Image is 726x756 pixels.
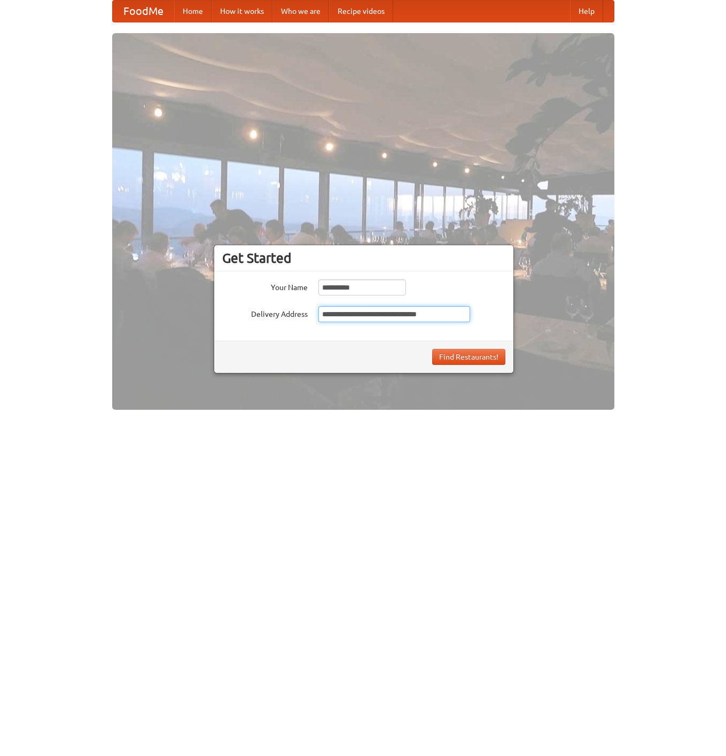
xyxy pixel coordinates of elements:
label: Your Name [222,279,308,293]
h3: Get Started [222,250,505,266]
button: Find Restaurants! [432,349,505,365]
a: Help [570,1,603,22]
a: Who we are [272,1,329,22]
a: FoodMe [113,1,174,22]
a: How it works [212,1,272,22]
label: Delivery Address [222,306,308,319]
a: Recipe videos [329,1,393,22]
a: Home [174,1,212,22]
